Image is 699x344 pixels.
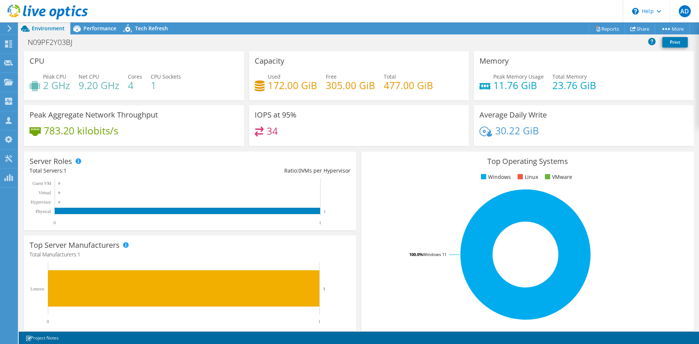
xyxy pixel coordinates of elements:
[255,111,297,119] h3: IOPS at 95%
[43,73,66,80] span: Peak CPU
[31,200,51,205] text: Hypervisor
[30,250,350,259] h4: Total Manufacturers:
[39,190,51,195] text: Virtual
[47,319,49,324] text: 0
[323,286,325,291] text: 1
[589,23,625,34] a: Reports
[30,57,45,65] h3: CPU
[679,5,691,17] span: AD
[409,252,423,257] tspan: 100.0%
[33,181,51,186] text: Guest VM
[151,81,181,89] h4: 1
[268,81,317,89] h4: 172.00 GiB
[79,73,99,80] span: Net CPU
[190,167,350,175] div: Ratio: VMs per Hypervisor
[479,57,509,65] h3: Memory
[58,191,60,195] text: 0
[64,167,67,174] span: 1
[79,81,119,89] h4: 9.20 GHz
[30,241,120,249] h3: Top Server Manufacturers
[662,37,688,48] a: Print
[32,25,65,32] span: Environment
[479,173,511,181] li: Windows
[135,25,168,32] span: Tech Refresh
[493,81,544,89] h4: 11.76 GiB
[58,182,60,185] text: 0
[495,127,539,135] h4: 30.22 GiB
[128,81,142,89] h4: 4
[479,111,547,119] h3: Average Daily Write
[318,319,321,324] text: 1
[625,23,655,34] a: Share
[24,38,84,46] h1: N09PF2Y03BJ
[423,252,447,257] tspan: Windows 11
[326,81,375,89] h4: 305.00 GiB
[384,73,396,80] span: Total
[83,25,116,32] span: Performance
[30,157,72,165] h3: Server Roles
[43,81,70,89] h4: 2 GHz
[44,127,118,135] h4: 783.20 kilobits/s
[493,73,544,80] span: Peak Memory Usage
[77,251,80,258] span: 1
[255,57,284,65] h3: Capacity
[324,210,326,213] text: 1
[268,73,280,80] span: Used
[632,8,639,15] svg: \n
[319,220,321,225] text: 1
[543,173,572,181] li: VMware
[298,167,301,174] span: 0
[30,286,44,292] text: Lenovo
[384,81,433,89] h4: 477.00 GiB
[267,127,278,135] h4: 34
[53,220,56,225] text: 0
[367,157,688,165] h3: Top Operating Systems
[30,111,158,119] h3: Peak Aggregate Network Throughput
[552,73,587,80] span: Total Memory
[516,173,538,181] li: Linux
[151,73,181,80] span: CPU Sockets
[30,167,190,175] div: Total Servers:
[20,333,64,343] a: Project Notes
[326,73,337,80] span: Free
[58,200,60,204] text: 0
[552,81,596,89] h4: 23.76 GiB
[655,23,690,34] a: More
[36,209,51,214] text: Physical
[128,73,142,80] span: Cores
